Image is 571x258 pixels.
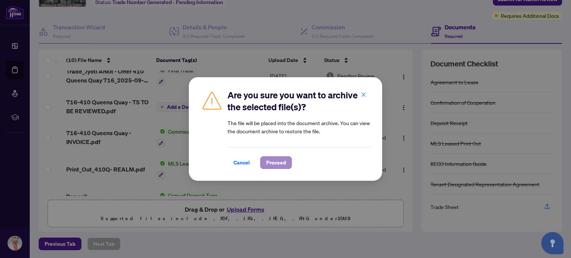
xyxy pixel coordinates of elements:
[361,92,366,97] span: close
[201,89,223,111] img: Caution Icon
[260,156,292,169] button: Proceed
[266,157,286,169] span: Proceed
[228,119,370,135] article: The file will be placed into the document archive. You can view the document archive to restore t...
[228,89,370,113] h2: Are you sure you want to archive the selected file(s)?
[541,232,564,254] button: Open asap
[233,157,250,169] span: Cancel
[228,156,256,169] button: Cancel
